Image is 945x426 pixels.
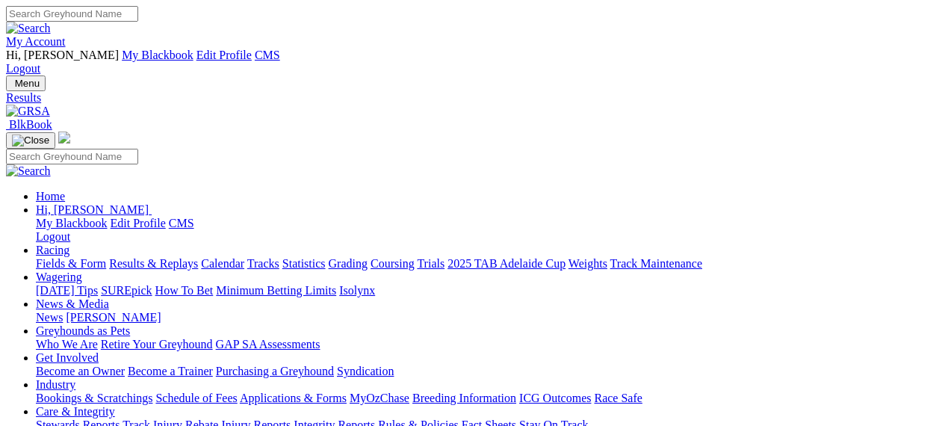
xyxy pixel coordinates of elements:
a: Home [36,190,65,203]
div: Get Involved [36,365,939,378]
div: Wagering [36,284,939,297]
a: How To Bet [155,284,214,297]
button: Toggle navigation [6,132,55,149]
div: Racing [36,257,939,271]
a: Retire Your Greyhound [101,338,213,351]
a: Breeding Information [412,392,516,404]
a: Results & Replays [109,257,198,270]
div: Hi, [PERSON_NAME] [36,217,939,244]
input: Search [6,6,138,22]
a: Logout [36,230,70,243]
a: Trials [417,257,444,270]
a: Purchasing a Greyhound [216,365,334,377]
a: Isolynx [339,284,375,297]
a: SUREpick [101,284,152,297]
span: Menu [15,78,40,89]
img: Search [6,164,51,178]
a: My Blackbook [36,217,108,229]
a: Calendar [201,257,244,270]
a: My Blackbook [122,49,193,61]
a: 2025 TAB Adelaide Cup [447,257,566,270]
a: Tracks [247,257,279,270]
a: Applications & Forms [240,392,347,404]
span: BlkBook [9,118,52,131]
img: GRSA [6,105,50,118]
a: [DATE] Tips [36,284,98,297]
a: Industry [36,378,75,391]
a: Weights [568,257,607,270]
a: CMS [169,217,194,229]
div: News & Media [36,311,939,324]
a: Race Safe [594,392,642,404]
a: Logout [6,62,40,75]
a: Grading [329,257,368,270]
span: Hi, [PERSON_NAME] [6,49,119,61]
a: Minimum Betting Limits [216,284,336,297]
a: Become a Trainer [128,365,213,377]
a: BlkBook [6,118,52,131]
img: Close [12,135,49,146]
div: My Account [6,49,939,75]
a: Schedule of Fees [155,392,237,404]
a: MyOzChase [350,392,409,404]
a: Greyhounds as Pets [36,324,130,337]
a: Hi, [PERSON_NAME] [36,203,152,216]
a: Who We Are [36,338,98,351]
a: News & Media [36,297,109,310]
a: Edit Profile [111,217,166,229]
a: Care & Integrity [36,405,115,418]
a: Wagering [36,271,82,283]
a: Statistics [282,257,326,270]
a: Edit Profile [196,49,252,61]
div: Greyhounds as Pets [36,338,939,351]
a: Racing [36,244,69,256]
a: News [36,311,63,324]
a: Fields & Form [36,257,106,270]
a: Become an Owner [36,365,125,377]
button: Toggle navigation [6,75,46,91]
a: Get Involved [36,351,99,364]
a: Syndication [337,365,394,377]
img: logo-grsa-white.png [58,132,70,143]
a: GAP SA Assessments [216,338,320,351]
div: Industry [36,392,939,405]
span: Hi, [PERSON_NAME] [36,203,149,216]
a: Coursing [371,257,415,270]
a: CMS [255,49,280,61]
a: Bookings & Scratchings [36,392,152,404]
a: ICG Outcomes [519,392,591,404]
a: [PERSON_NAME] [66,311,161,324]
a: Track Maintenance [610,257,702,270]
a: My Account [6,35,66,48]
a: Results [6,91,939,105]
img: Search [6,22,51,35]
input: Search [6,149,138,164]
